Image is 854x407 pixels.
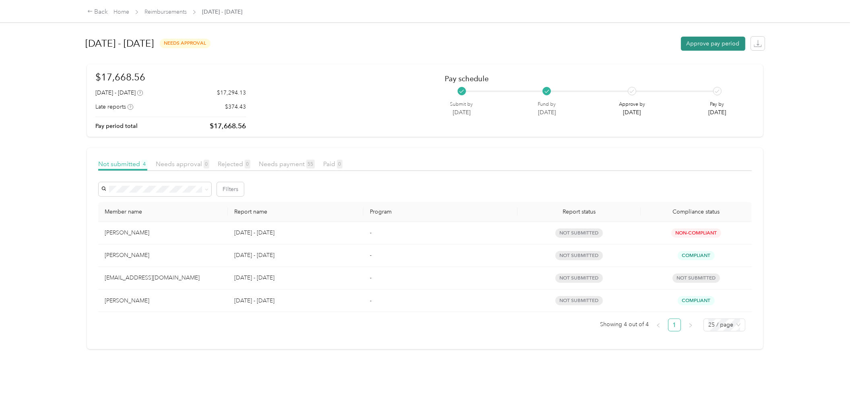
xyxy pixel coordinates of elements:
p: Fund by [538,101,556,108]
p: [DATE] - [DATE] [234,251,357,260]
span: Paid [323,160,342,168]
th: Report name [228,202,363,222]
span: Compliant [678,296,715,305]
p: [DATE] [708,108,726,117]
li: Next Page [684,319,697,331]
span: right [688,323,693,328]
span: Non-Compliant [671,228,721,238]
div: [DATE] - [DATE] [95,88,143,97]
p: $17,294.13 [217,88,246,97]
button: Filters [217,182,244,196]
span: 4 [142,160,147,169]
div: Late reports [95,103,133,111]
a: Home [113,8,129,15]
span: Compliance status [647,208,745,215]
div: [PERSON_NAME] [105,228,221,237]
div: Back [87,7,108,17]
h1: [DATE] - [DATE] [86,34,154,53]
span: Not submitted [98,160,147,168]
h2: Pay schedule [445,74,741,83]
td: - [363,290,518,312]
p: $17,668.56 [210,121,246,131]
button: left [652,319,665,331]
p: Approve by [619,101,645,108]
p: $374.43 [225,103,246,111]
button: right [684,319,697,331]
span: 0 [337,160,342,169]
div: [PERSON_NAME] [105,296,221,305]
span: not submitted [555,273,603,283]
p: Pay period total [95,122,138,130]
p: [DATE] - [DATE] [234,273,357,282]
td: - [363,222,518,245]
p: [DATE] - [DATE] [234,228,357,237]
span: not submitted [555,251,603,260]
h1: $17,668.56 [95,70,246,84]
td: - [363,267,518,290]
span: not submitted [555,296,603,305]
div: Page Size [703,319,745,331]
button: Approve pay period [681,37,745,51]
li: Previous Page [652,319,665,331]
a: Reimbursements [144,8,187,15]
p: [DATE] [450,108,473,117]
p: [DATE] - [DATE] [234,296,357,305]
iframe: Everlance-gr Chat Button Frame [809,362,854,407]
p: Submit by [450,101,473,108]
td: - [363,245,518,267]
span: Rejected [218,160,250,168]
p: Pay by [708,101,726,108]
span: Needs approval [156,160,209,168]
a: 1 [668,319,681,331]
li: 1 [668,319,681,331]
span: 0 [204,160,209,169]
div: [EMAIL_ADDRESS][DOMAIN_NAME] [105,273,221,282]
span: Compliant [678,251,715,260]
div: Member name [105,208,221,215]
span: 55 [306,160,315,169]
span: Report status [524,208,634,215]
div: [PERSON_NAME] [105,251,221,260]
span: Needs payment [259,160,315,168]
th: Program [363,202,518,222]
span: left [656,323,661,328]
span: not submitted [555,228,603,238]
p: [DATE] [619,108,645,117]
span: 0 [245,160,250,169]
span: Showing 4 out of 4 [600,319,649,331]
span: Not submitted [672,273,720,283]
p: [DATE] [538,108,556,117]
span: 25 / page [708,319,741,331]
th: Member name [98,202,228,222]
span: [DATE] - [DATE] [202,8,242,16]
span: needs approval [160,39,210,48]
